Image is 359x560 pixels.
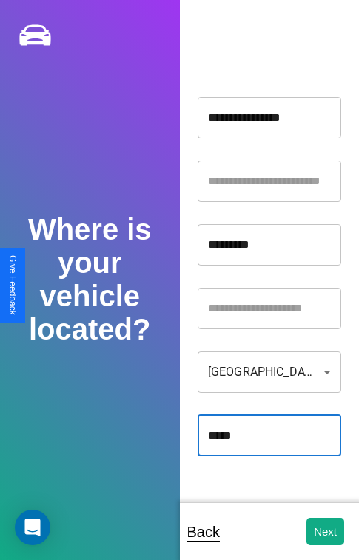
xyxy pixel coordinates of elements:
div: [GEOGRAPHIC_DATA] [198,351,341,393]
button: Next [306,518,344,545]
p: Back [187,519,220,545]
div: Give Feedback [7,255,18,315]
h2: Where is your vehicle located? [18,213,161,346]
div: Open Intercom Messenger [15,510,50,545]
